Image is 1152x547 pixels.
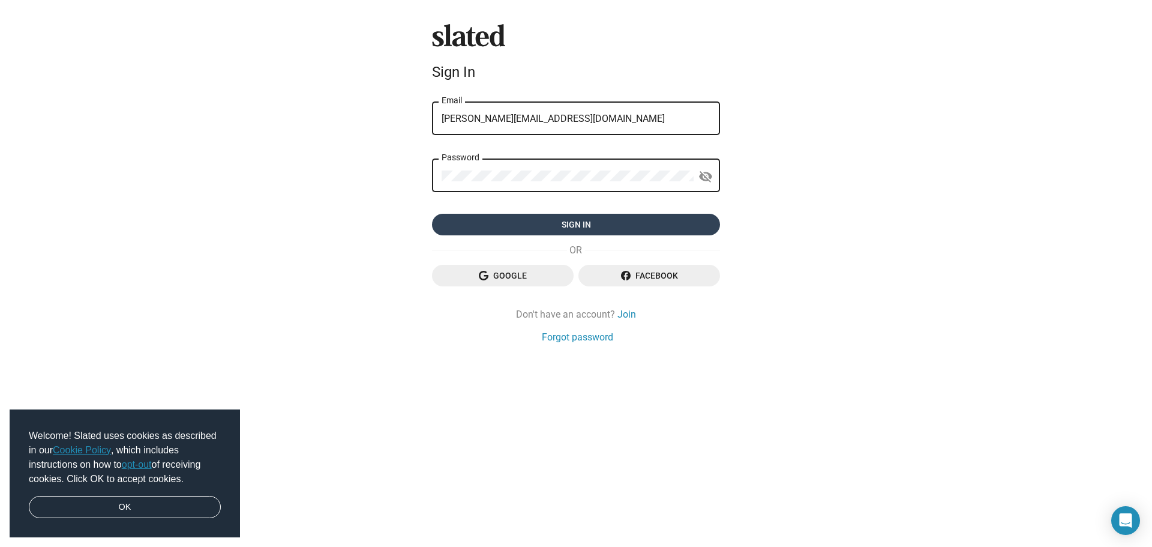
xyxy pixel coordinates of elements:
[10,409,240,538] div: cookieconsent
[588,265,710,286] span: Facebook
[442,214,710,235] span: Sign in
[432,265,574,286] button: Google
[578,265,720,286] button: Facebook
[542,331,613,343] a: Forgot password
[53,445,111,455] a: Cookie Policy
[29,429,221,486] span: Welcome! Slated uses cookies as described in our , which includes instructions on how to of recei...
[29,496,221,519] a: dismiss cookie message
[432,214,720,235] button: Sign in
[122,459,152,470] a: opt-out
[698,168,713,186] mat-icon: visibility_off
[432,308,720,321] div: Don't have an account?
[432,64,720,80] div: Sign In
[432,24,720,85] sl-branding: Sign In
[442,265,564,286] span: Google
[1111,506,1140,535] div: Open Intercom Messenger
[694,165,718,189] button: Show password
[617,308,636,321] a: Join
